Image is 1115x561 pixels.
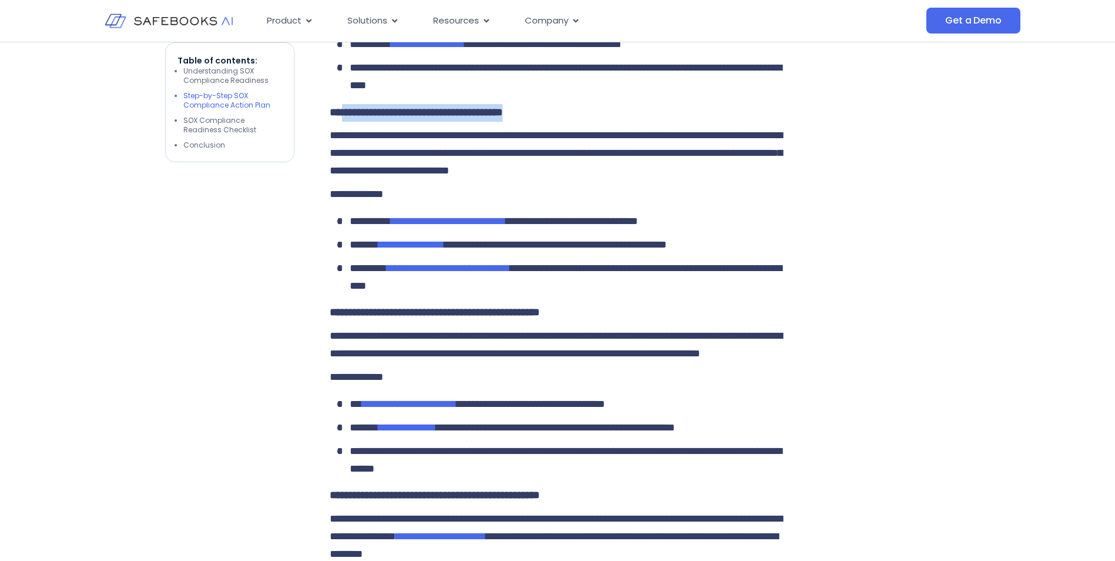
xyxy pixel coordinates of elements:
[183,66,282,85] li: Understanding SOX Compliance Readiness
[183,141,282,150] li: Conclusion
[257,9,809,32] div: Menu Toggle
[178,55,282,66] p: Table of contents:
[183,91,282,110] li: Step-by-Step SOX Compliance Action Plan
[433,14,479,28] span: Resources
[347,14,387,28] span: Solutions
[267,14,302,28] span: Product
[945,15,1001,26] span: Get a Demo
[525,14,568,28] span: Company
[183,116,282,135] li: SOX Compliance Readiness Checklist
[257,9,809,32] nav: Menu
[926,8,1020,34] a: Get a Demo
